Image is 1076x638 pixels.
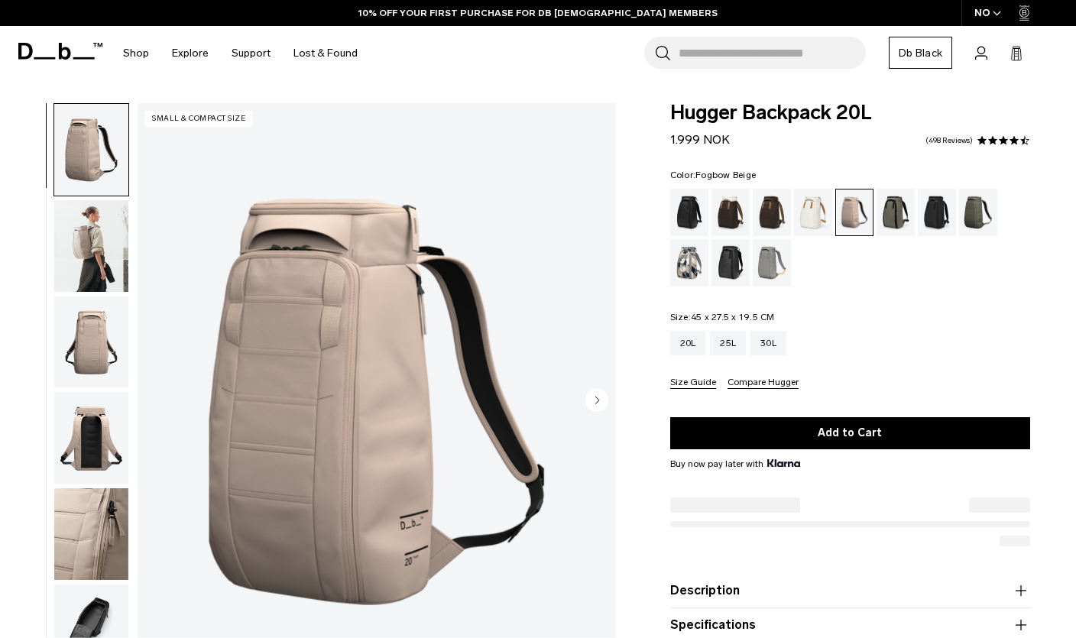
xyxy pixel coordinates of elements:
span: 45 x 27.5 x 19.5 CM [691,312,775,322]
span: Buy now pay later with [670,457,800,471]
button: Size Guide [670,377,716,389]
a: Reflective Black [711,239,750,287]
a: Db Black [889,37,952,69]
button: Add to Cart [670,417,1030,449]
a: Cappuccino [711,189,750,236]
button: Hugger Backpack 20L Fogbow Beige [53,296,129,389]
a: Lost & Found [293,26,358,80]
p: Small & Compact Size [145,111,252,127]
a: Sand Grey [753,239,791,287]
a: Shop [123,26,149,80]
a: 30L [750,331,786,355]
a: Forest Green [877,189,915,236]
a: Oatmilk [794,189,832,236]
button: Hugger Backpack 20L Fogbow Beige [53,103,129,196]
a: Fogbow Beige [835,189,873,236]
a: 498 reviews [925,137,973,144]
a: Line Cluster [670,239,708,287]
a: Explore [172,26,209,80]
img: Hugger Backpack 20L Fogbow Beige [54,296,128,388]
img: Hugger Backpack 20L Fogbow Beige [54,392,128,484]
button: Next slide [585,389,608,415]
legend: Color: [670,170,757,180]
img: {"height" => 20, "alt" => "Klarna"} [767,459,800,467]
a: Moss Green [959,189,997,236]
img: Hugger Backpack 20L Fogbow Beige [54,200,128,292]
img: Hugger Backpack 20L Fogbow Beige [54,104,128,196]
img: Hugger Backpack 20L Fogbow Beige [54,488,128,580]
button: Specifications [670,616,1030,634]
a: 20L [670,331,706,355]
span: Fogbow Beige [695,170,756,180]
button: Hugger Backpack 20L Fogbow Beige [53,487,129,581]
a: Black Out [670,189,708,236]
button: Compare Hugger [728,377,799,389]
legend: Size: [670,313,775,322]
a: 25L [710,331,746,355]
a: Charcoal Grey [918,189,956,236]
button: Hugger Backpack 20L Fogbow Beige [53,391,129,484]
nav: Main Navigation [112,26,369,80]
a: 10% OFF YOUR FIRST PURCHASE FOR DB [DEMOGRAPHIC_DATA] MEMBERS [358,6,718,20]
button: Hugger Backpack 20L Fogbow Beige [53,199,129,293]
span: Hugger Backpack 20L [670,103,1030,123]
span: 1.999 NOK [670,132,730,147]
button: Description [670,581,1030,600]
a: Support [232,26,271,80]
a: Espresso [753,189,791,236]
